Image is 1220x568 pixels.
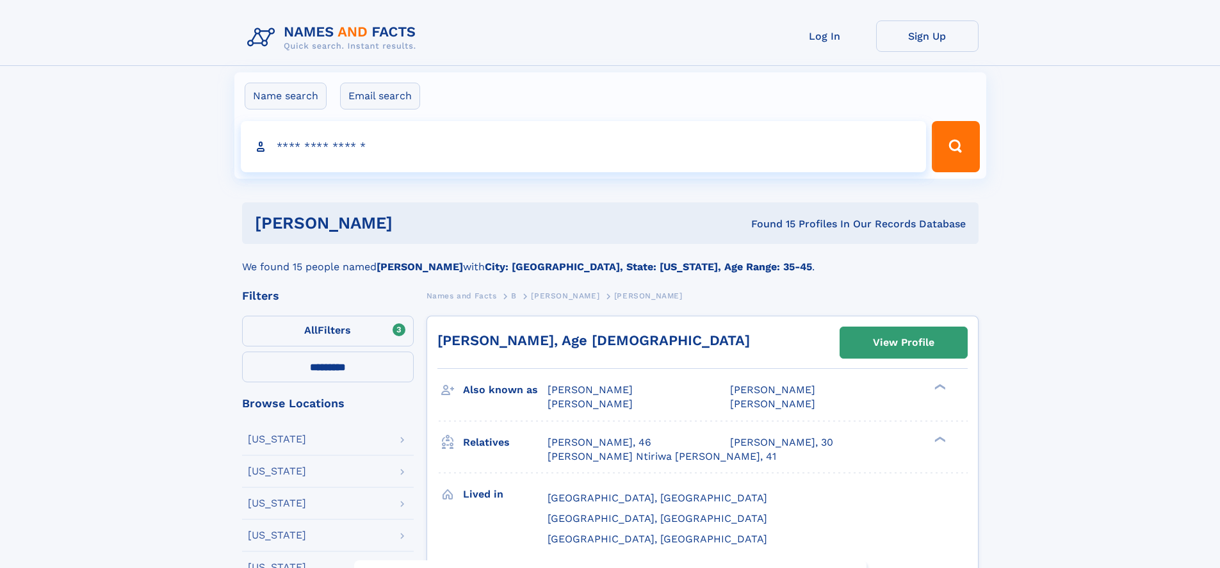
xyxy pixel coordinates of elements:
[548,384,633,396] span: [PERSON_NAME]
[463,379,548,401] h3: Also known as
[437,332,750,348] a: [PERSON_NAME], Age [DEMOGRAPHIC_DATA]
[242,398,414,409] div: Browse Locations
[730,384,815,396] span: [PERSON_NAME]
[511,291,517,300] span: B
[511,288,517,304] a: B
[304,324,318,336] span: All
[614,291,683,300] span: [PERSON_NAME]
[548,435,651,450] a: [PERSON_NAME], 46
[245,83,327,110] label: Name search
[548,512,767,524] span: [GEOGRAPHIC_DATA], [GEOGRAPHIC_DATA]
[840,327,967,358] a: View Profile
[531,291,599,300] span: [PERSON_NAME]
[242,244,979,275] div: We found 15 people named with .
[248,498,306,508] div: [US_STATE]
[242,316,414,346] label: Filters
[255,215,572,231] h1: [PERSON_NAME]
[248,466,306,476] div: [US_STATE]
[730,398,815,410] span: [PERSON_NAME]
[873,328,934,357] div: View Profile
[548,533,767,545] span: [GEOGRAPHIC_DATA], [GEOGRAPHIC_DATA]
[774,20,876,52] a: Log In
[548,492,767,504] span: [GEOGRAPHIC_DATA], [GEOGRAPHIC_DATA]
[377,261,463,273] b: [PERSON_NAME]
[463,483,548,505] h3: Lived in
[730,435,833,450] a: [PERSON_NAME], 30
[876,20,979,52] a: Sign Up
[932,121,979,172] button: Search Button
[248,434,306,444] div: [US_STATE]
[242,20,427,55] img: Logo Names and Facts
[248,530,306,540] div: [US_STATE]
[548,450,776,464] a: [PERSON_NAME] Ntiriwa [PERSON_NAME], 41
[931,435,947,443] div: ❯
[531,288,599,304] a: [PERSON_NAME]
[427,288,497,304] a: Names and Facts
[572,217,966,231] div: Found 15 Profiles In Our Records Database
[340,83,420,110] label: Email search
[931,383,947,391] div: ❯
[548,398,633,410] span: [PERSON_NAME]
[485,261,812,273] b: City: [GEOGRAPHIC_DATA], State: [US_STATE], Age Range: 35-45
[242,290,414,302] div: Filters
[463,432,548,453] h3: Relatives
[241,121,927,172] input: search input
